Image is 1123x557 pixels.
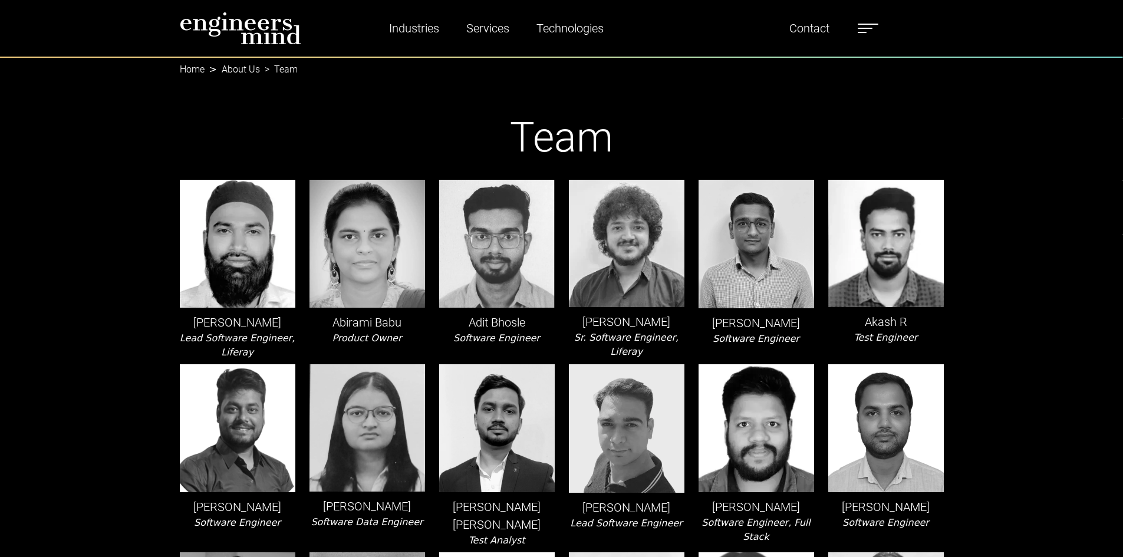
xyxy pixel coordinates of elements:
p: [PERSON_NAME] [569,313,684,331]
img: leader-img [828,364,944,492]
p: [PERSON_NAME] [180,498,295,516]
a: Home [180,64,205,75]
img: leader-img [309,364,425,492]
img: leader-img [439,180,555,308]
p: [PERSON_NAME] [828,498,944,516]
a: Industries [384,15,444,42]
p: [PERSON_NAME] [699,498,814,516]
i: Lead Software Engineer, Liferay [180,332,295,358]
i: Test Analyst [468,535,525,546]
a: Technologies [532,15,608,42]
img: leader-img [439,364,555,492]
i: Test Engineer [854,332,918,343]
nav: breadcrumb [180,57,944,71]
li: Team [260,62,298,77]
p: Abirami Babu [309,314,425,331]
i: Software Engineer [194,517,281,528]
i: Lead Software Engineer [570,518,682,529]
p: Akash R [828,313,944,331]
p: Adit Bhosle [439,314,555,331]
p: [PERSON_NAME] [569,499,684,516]
img: leader-img [828,180,944,308]
img: leader-img [180,180,295,308]
i: Software Engineer [713,333,799,344]
a: About Us [222,64,260,75]
p: [PERSON_NAME] [309,497,425,515]
a: Services [462,15,514,42]
p: [PERSON_NAME] [699,314,814,332]
img: leader-img [180,364,295,492]
img: leader-img [569,364,684,493]
i: Software Engineer [842,517,929,528]
a: Contact [785,15,834,42]
img: leader-img [699,364,814,492]
h1: Team [180,113,944,162]
p: [PERSON_NAME] [180,314,295,331]
p: [PERSON_NAME] [PERSON_NAME] [439,498,555,533]
img: leader-img [309,180,425,308]
i: Software Engineer, Full Stack [702,517,810,542]
img: leader-img [699,180,814,308]
i: Software Data Engineer [311,516,423,528]
img: logo [180,12,301,45]
i: Product Owner [332,332,401,344]
img: leader-img [569,180,684,307]
i: Software Engineer [453,332,540,344]
i: Sr. Software Engineer, Liferay [574,332,679,357]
